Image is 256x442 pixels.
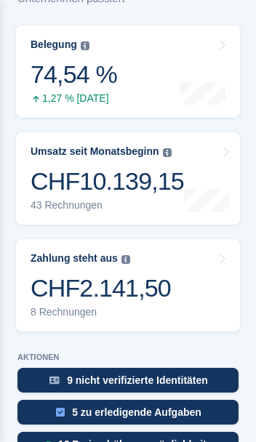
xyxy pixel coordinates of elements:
div: Zahlung steht aus [31,252,118,265]
a: 9 nicht verifizierte Identitäten [17,368,239,400]
img: task-75834270c22a3079a89374b754ae025e5fb1db73e45f91037f5363f120a921f8.svg [56,408,65,417]
a: Umsatz seit Monatsbeginn CHF10.139,15 43 Rechnungen [16,132,240,225]
div: 74,54 % [31,60,117,89]
img: verify_identity-adf6edd0f0f0b5bbfe63781bf79b02c33cf7c696d77639b501bdc392416b5a36.svg [49,376,60,385]
div: 9 nicht verifizierte Identitäten [67,374,208,386]
div: Umsatz seit Monatsbeginn [31,145,159,158]
img: icon-info-grey-7440780725fd019a000dd9b08b2336e03edf1995a4989e88bcd33f0948082b44.svg [81,41,89,50]
div: CHF10.139,15 [31,166,184,196]
div: 5 zu erledigende Aufgaben [72,406,201,418]
p: AKTIONEN [17,353,239,362]
div: CHF2.141,50 [31,273,171,303]
div: 43 Rechnungen [31,199,184,212]
a: 5 zu erledigende Aufgaben [17,400,239,432]
img: icon-info-grey-7440780725fd019a000dd9b08b2336e03edf1995a4989e88bcd33f0948082b44.svg [121,255,130,264]
div: Belegung [31,39,77,51]
div: 8 Rechnungen [31,306,171,318]
img: icon-info-grey-7440780725fd019a000dd9b08b2336e03edf1995a4989e88bcd33f0948082b44.svg [163,148,172,157]
a: Zahlung steht aus CHF2.141,50 8 Rechnungen [16,239,240,331]
div: 1,27 % [DATE] [31,92,117,105]
a: Belegung 74,54 % 1,27 % [DATE] [16,25,240,118]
